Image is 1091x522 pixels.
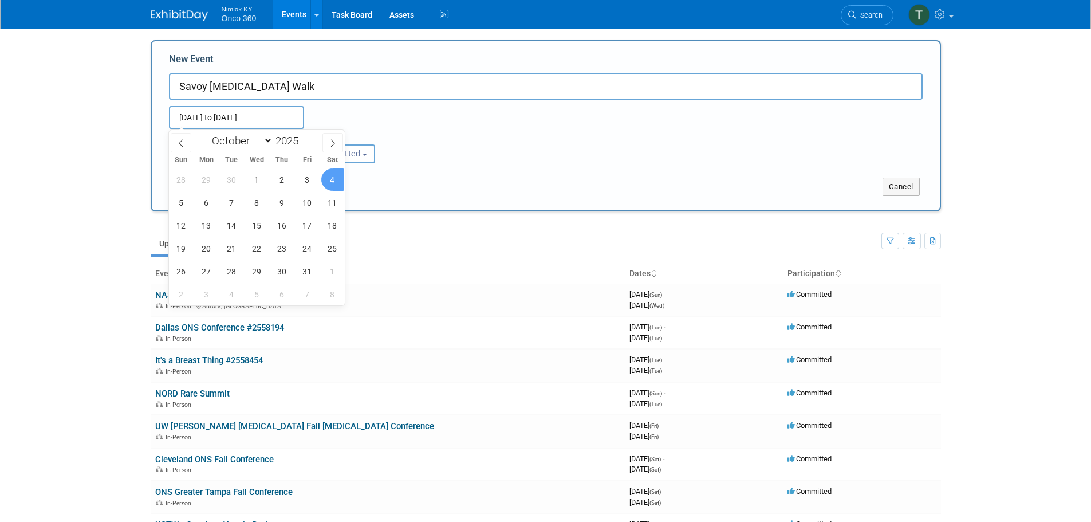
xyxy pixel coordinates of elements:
[195,168,218,191] span: September 29, 2025
[156,466,163,472] img: In-Person Event
[629,454,664,463] span: [DATE]
[155,388,230,399] a: NORD Rare Summit
[155,454,274,465] a: Cleveland ONS Fall Conference
[271,237,293,260] span: October 23, 2025
[169,106,304,129] input: Start Date - End Date
[296,260,318,282] span: October 31, 2025
[649,303,664,309] span: (Wed)
[246,237,268,260] span: October 22, 2025
[271,214,293,237] span: October 16, 2025
[629,388,665,397] span: [DATE]
[222,14,257,23] span: Onco 360
[246,168,268,191] span: October 1, 2025
[273,134,307,147] input: Year
[629,498,661,507] span: [DATE]
[220,191,243,214] span: October 7, 2025
[649,500,661,506] span: (Sat)
[271,168,293,191] span: October 2, 2025
[194,156,219,164] span: Mon
[246,283,268,305] span: November 5, 2025
[649,466,661,473] span: (Sat)
[649,489,661,495] span: (Sat)
[296,168,318,191] span: October 3, 2025
[155,355,263,366] a: It's a Breast Thing #2558454
[156,368,163,374] img: In-Person Event
[908,4,930,26] img: Tim Bugaile
[841,5,893,25] a: Search
[649,423,659,429] span: (Fri)
[649,434,659,440] span: (Fri)
[170,237,192,260] span: October 19, 2025
[156,401,163,407] img: In-Person Event
[663,454,664,463] span: -
[155,487,293,497] a: ONS Greater Tampa Fall Conference
[297,129,408,144] div: Participation:
[835,269,841,278] a: Sort by Participation Type
[195,283,218,305] span: November 3, 2025
[170,191,192,214] span: October 5, 2025
[166,335,195,343] span: In-Person
[155,421,434,431] a: UW [PERSON_NAME] [MEDICAL_DATA] Fall [MEDICAL_DATA] Conference
[220,168,243,191] span: September 30, 2025
[664,323,665,331] span: -
[296,283,318,305] span: November 7, 2025
[195,214,218,237] span: October 13, 2025
[664,388,665,397] span: -
[296,214,318,237] span: October 17, 2025
[649,390,662,397] span: (Sun)
[195,191,218,214] span: October 6, 2025
[219,156,244,164] span: Tue
[296,191,318,214] span: October 10, 2025
[170,260,192,282] span: October 26, 2025
[244,156,269,164] span: Wed
[629,301,664,309] span: [DATE]
[246,214,268,237] span: October 15, 2025
[166,500,195,507] span: In-Person
[787,355,832,364] span: Committed
[649,324,662,331] span: (Tue)
[629,421,662,430] span: [DATE]
[651,269,656,278] a: Sort by Start Date
[649,335,662,342] span: (Tue)
[170,168,192,191] span: September 28, 2025
[321,191,344,214] span: October 11, 2025
[151,233,215,254] a: Upcoming9
[787,454,832,463] span: Committed
[629,366,662,375] span: [DATE]
[271,191,293,214] span: October 9, 2025
[649,401,662,407] span: (Tue)
[195,260,218,282] span: October 27, 2025
[166,368,195,375] span: In-Person
[321,283,344,305] span: November 8, 2025
[649,456,661,462] span: (Sat)
[156,434,163,439] img: In-Person Event
[169,129,280,144] div: Attendance / Format:
[664,355,665,364] span: -
[629,487,664,496] span: [DATE]
[649,368,662,374] span: (Tue)
[629,323,665,331] span: [DATE]
[783,264,941,284] th: Participation
[629,290,665,299] span: [DATE]
[629,465,661,473] span: [DATE]
[169,156,194,164] span: Sun
[856,11,883,19] span: Search
[321,260,344,282] span: November 1, 2025
[269,156,294,164] span: Thu
[296,237,318,260] span: October 24, 2025
[151,10,208,21] img: ExhibitDay
[629,333,662,342] span: [DATE]
[220,214,243,237] span: October 14, 2025
[320,156,345,164] span: Sat
[169,73,923,100] input: Name of Trade Show / Conference
[321,237,344,260] span: October 25, 2025
[155,301,620,310] div: Aurora, [GEOGRAPHIC_DATA]
[664,290,665,299] span: -
[883,178,920,196] button: Cancel
[663,487,664,496] span: -
[321,168,344,191] span: October 4, 2025
[220,260,243,282] span: October 28, 2025
[649,292,662,298] span: (Sun)
[220,283,243,305] span: November 4, 2025
[155,290,238,300] a: NASP 2025 #2558169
